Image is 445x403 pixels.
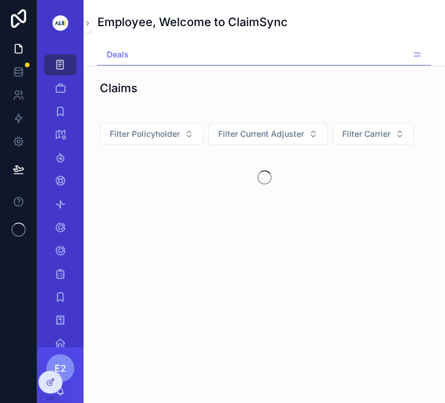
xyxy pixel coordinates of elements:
button: Select Button [208,123,328,145]
div: scrollable content [37,46,84,347]
button: Select Button [100,123,204,145]
span: Filter Carrier [342,128,390,140]
img: App logo [44,15,77,32]
span: Deals [107,49,129,60]
button: Select Button [332,123,414,145]
span: Filter Policyholder [110,128,180,140]
h1: Employee, Welcome to ClaimSync [97,14,288,30]
h1: Claims [100,80,138,96]
span: Filter Current Adjuster [218,128,304,140]
span: E2 [55,361,66,375]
